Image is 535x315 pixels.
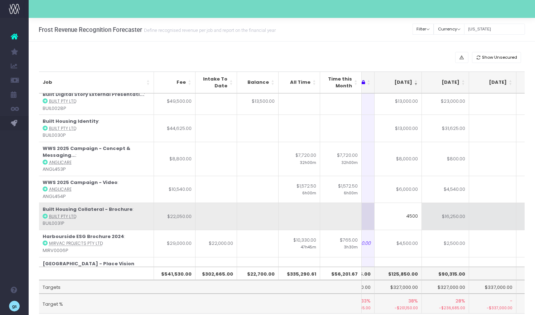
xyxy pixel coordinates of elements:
span: 28% [456,297,465,305]
td: $49,500.00 [154,88,196,115]
abbr: Mirvac Projects Pty Ltd [49,241,103,246]
td: : BUIL0030P [39,115,154,142]
small: 32h00m [341,159,358,165]
button: Currency [434,24,464,35]
td: $4,000.00 [375,257,422,291]
abbr: Built Pty Ltd [49,214,76,219]
small: -$337,000.00 [473,304,512,311]
small: 3h30m [344,243,358,250]
td: $1,572.50 [279,176,320,203]
td: : BUIL0031P [39,203,154,230]
td: $29,000.00 [154,230,196,257]
td: $4,500.00 [375,230,422,257]
th: All Time: activate to sort column ascending [279,72,320,93]
th: $541,530.00 [154,267,196,280]
td: $765.00 [320,230,362,257]
td: $800.00 [422,142,469,176]
th: Sep 25: activate to sort column ascending [422,72,469,93]
span: - [510,297,512,305]
span: 33% [361,297,371,305]
strong: [GEOGRAPHIC_DATA] - Place Vision Video [43,260,134,274]
td: $23,000.00 [422,88,469,115]
th: Aug 25: activate to sort column ascending [375,72,422,93]
abbr: Built Pty Ltd [49,126,76,131]
abbr: Anglicare [49,160,72,165]
td: : MIRV0006P [39,230,154,257]
strong: Built Housing Identity [43,118,98,125]
td: $7,720.00 [320,142,362,176]
td: $2,500.00 [422,230,469,257]
td: $13,000.00 [375,115,422,142]
td: $16,250.00 [422,203,469,230]
button: Filter [413,24,434,35]
td: $7,720.00 [279,142,320,176]
small: 6h00m [344,189,358,196]
span: Show Unsecured [482,54,517,60]
td: $44,625.00 [154,115,196,142]
td: $10,540.00 [154,176,196,203]
td: $11,521.25 [279,257,320,291]
td: : ANGL4554P [39,257,154,291]
td: $31,625.00 [422,115,469,142]
th: $90,315.00 [422,267,469,280]
th: Job: activate to sort column ascending [39,72,154,93]
h3: Frost Revenue Recognition Forecaster [39,26,276,33]
td: $5,900.00 [154,257,196,291]
td: $6,000.00 [375,176,422,203]
abbr: Anglicare [49,186,72,192]
strong: WWS 2025 Campaign - Video [43,179,117,186]
td: $22,050.00 [154,203,196,230]
td: $4,540.00 [422,176,469,203]
td: Targets [39,280,362,294]
small: 32h00m [300,159,316,165]
td: $327,000.00 [422,280,469,294]
th: Fee: activate to sort column ascending [154,72,196,93]
th: $302,665.00 [196,267,237,280]
small: -$236,685.00 [425,304,465,311]
span: 38% [408,297,418,305]
td: $337,000.00 [469,280,516,294]
small: 6h00m [302,189,316,196]
td: $10,330.00 [279,230,320,257]
strong: Built Housing Collateral - Brochure [43,206,132,213]
td: $8,800.00 [154,142,196,176]
strong: Harbourside ESG Brochure 2024 [43,233,124,240]
th: Balance: activate to sort column ascending [237,72,279,93]
input: Search... [464,24,525,35]
td: Target % [39,294,362,314]
small: Define recognised revenue per job and report on the financial year [142,26,276,33]
td: $22,000.00 [196,230,237,257]
img: images/default_profile_image.png [9,301,20,311]
td: $13,000.00 [375,88,422,115]
button: Show Unsecured [472,52,521,63]
strong: Built Digital Story External Presentati... [43,91,144,98]
td: : ANGL453P [39,142,154,176]
th: Time this Month: activate to sort column ascending [320,72,362,93]
th: $335,290.61 [279,267,320,280]
abbr: Built Pty Ltd [49,98,76,104]
td: $1,572.50 [320,176,362,203]
td: $13,500.00 [237,88,279,115]
td: $1,900.00 [422,257,469,291]
small: 47h45m [301,243,316,250]
strong: WWS 2025 Campaign - Concept & Messaging... [43,145,130,159]
th: $22,700.00 [237,267,279,280]
small: -$201,150.00 [378,304,418,311]
td: $8,000.00 [375,142,422,176]
th: Intake To Date: activate to sort column ascending [196,72,237,93]
th: $125,850.00 [375,267,422,280]
td: : ANGL454P [39,176,154,203]
td: $327,000.00 [375,280,422,294]
th: $56,201.67 [320,267,362,280]
td: $11,521.25 [320,257,362,291]
th: Oct 25: activate to sort column ascending [469,72,516,93]
td: : BUIL0028P [39,88,154,115]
